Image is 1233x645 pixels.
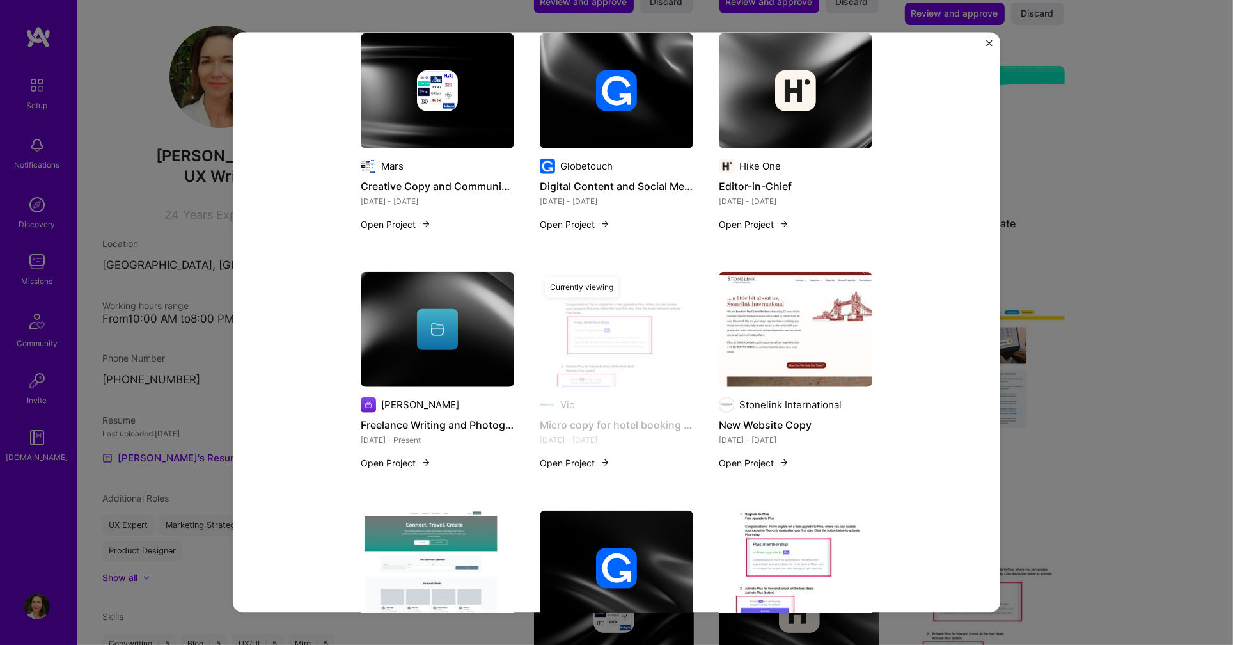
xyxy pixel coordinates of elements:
div: [DATE] - [DATE] [719,194,872,207]
h4: Freelance Writing and Photography [361,416,514,433]
button: Open Project [361,217,431,230]
img: cover [540,510,693,625]
img: Company logo [361,158,376,173]
div: [DATE] - [DATE] [719,433,872,446]
div: [DATE] - [DATE] [540,194,693,207]
h4: New Website Copy [719,416,872,433]
img: cover [719,33,872,148]
div: Globetouch [560,159,613,173]
img: Company logo [596,70,637,111]
img: New Website Copy [719,271,872,386]
img: cover [361,271,514,386]
img: cover [361,33,514,148]
div: [DATE] - [DATE] [361,194,514,207]
img: Company logo [719,397,734,412]
button: Open Project [540,456,610,469]
img: arrow-right [421,458,431,468]
button: Open Project [540,217,610,230]
h4: Digital Content and Social Media Specialist [540,177,693,194]
img: arrow-right [600,219,610,229]
div: Hike One [739,159,781,173]
button: Open Project [361,456,431,469]
div: [PERSON_NAME] [381,398,459,411]
img: Company logo [775,70,816,111]
img: Product Design for TravelConnect [361,510,514,625]
img: arrow-right [779,219,789,229]
button: Close [986,40,993,53]
button: Open Project [719,456,789,469]
img: Micro copy for hotel booking website vio.com [540,271,693,386]
img: Company logo [540,158,555,173]
img: Company logo [719,158,734,173]
img: arrow-right [600,458,610,468]
img: UX Writer / Content Designer [719,510,872,625]
div: Mars [381,159,404,173]
img: Company logo [417,70,458,111]
img: cover [540,33,693,148]
div: Currently viewing [545,276,618,297]
img: Company logo [596,547,637,588]
img: arrow-right [421,219,431,229]
img: Company logo [361,397,376,412]
h4: Editor-in-Chief [719,177,872,194]
div: [DATE] - Present [361,433,514,446]
div: Stonelink International [739,398,842,411]
h4: Creative Copy and Communications Consultant [361,177,514,194]
button: Open Project [719,217,789,230]
img: arrow-right [779,458,789,468]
